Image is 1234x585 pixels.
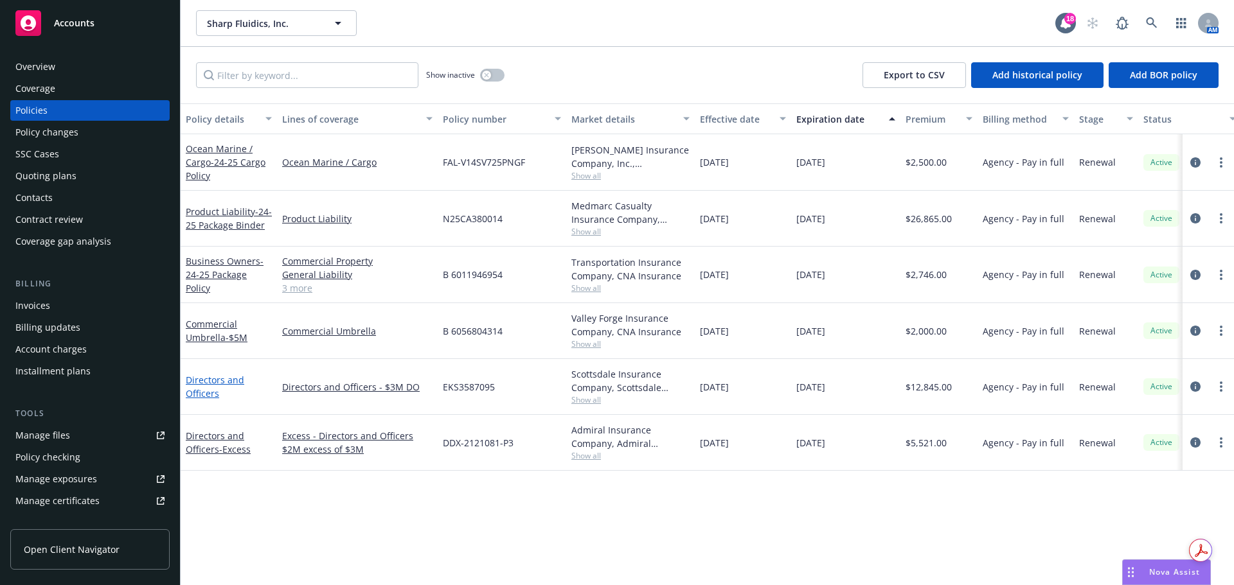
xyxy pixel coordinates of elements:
span: Active [1149,381,1174,392]
span: Renewal [1079,212,1116,225]
div: Policy number [443,112,547,126]
div: Admiral Insurance Company, Admiral Insurance Group ([PERSON_NAME] Corporation), Berkley Life Scie... [571,423,690,450]
span: Show inactive [426,69,475,80]
a: Commercial Property [282,254,433,268]
div: Coverage gap analysis [15,231,111,252]
button: Stage [1074,103,1138,134]
div: Effective date [700,112,772,126]
a: Manage files [10,425,170,446]
div: Overview [15,57,55,77]
div: Manage claims [15,512,80,533]
a: circleInformation [1188,211,1203,226]
span: - 24-25 Cargo Policy [186,156,265,182]
a: Coverage gap analysis [10,231,170,252]
div: Billing method [983,112,1055,126]
a: Manage claims [10,512,170,533]
div: Status [1143,112,1222,126]
a: Start snowing [1080,10,1105,36]
div: Stage [1079,112,1119,126]
a: Account charges [10,339,170,360]
div: Manage certificates [15,491,100,511]
div: Transportation Insurance Company, CNA Insurance [571,256,690,283]
a: Policy changes [10,122,170,143]
a: Product Liability [186,205,272,231]
span: Show all [571,338,690,349]
span: $2,500.00 [906,155,947,169]
button: Policy details [181,103,277,134]
span: [DATE] [700,212,729,225]
button: Premium [900,103,978,134]
a: Commercial Umbrella [282,324,433,338]
a: Quoting plans [10,166,170,186]
span: Show all [571,394,690,405]
a: Excess - Directors and Officers $2M excess of $3M [282,429,433,456]
div: Billing updates [15,317,80,338]
a: more [1213,267,1229,283]
a: circleInformation [1188,379,1203,394]
a: Policy checking [10,447,170,467]
div: [PERSON_NAME] Insurance Company, Inc., [PERSON_NAME] Group [571,143,690,170]
span: $2,000.00 [906,324,947,338]
button: Nova Assist [1122,559,1211,585]
span: Renewal [1079,380,1116,394]
a: Manage exposures [10,469,170,489]
span: Agency - Pay in full [983,324,1064,338]
a: circleInformation [1188,435,1203,450]
div: Scottsdale Insurance Company, Scottsdale Insurance Company (Nationwide), E-Risk Services, CRC Group [571,367,690,394]
a: 3 more [282,281,433,295]
span: [DATE] [796,212,825,225]
span: Renewal [1079,268,1116,281]
div: Billing [10,277,170,290]
span: Agency - Pay in full [983,212,1064,225]
span: Show all [571,170,690,181]
span: Show all [571,450,690,461]
div: Contract review [15,209,83,230]
div: 18 [1064,13,1076,24]
a: SSC Cases [10,144,170,164]
span: Open Client Navigator [24,543,120,556]
div: Policy details [186,112,258,126]
span: Active [1149,213,1174,224]
a: Coverage [10,78,170,99]
span: Add historical policy [992,69,1082,81]
button: Billing method [978,103,1074,134]
span: Sharp Fluidics, Inc. [207,17,318,30]
a: more [1213,323,1229,338]
a: more [1213,379,1229,394]
a: circleInformation [1188,267,1203,283]
span: Accounts [54,18,94,28]
span: [DATE] [796,268,825,281]
a: more [1213,211,1229,226]
span: Active [1149,325,1174,336]
button: Effective date [695,103,791,134]
a: Directors and Officers - $3M DO [282,380,433,394]
button: Market details [566,103,695,134]
span: [DATE] [796,155,825,169]
div: Account charges [15,339,87,360]
span: Active [1149,157,1174,168]
span: [DATE] [700,436,729,450]
a: Installment plans [10,361,170,381]
span: N25CA380014 [443,212,503,225]
div: Medmarc Casualty Insurance Company, Medmarc [571,199,690,226]
a: circleInformation [1188,155,1203,170]
span: [DATE] [700,268,729,281]
span: - $5M [226,331,247,344]
a: Overview [10,57,170,77]
span: [DATE] [796,436,825,450]
div: Lines of coverage [282,112,418,126]
div: Coverage [15,78,55,99]
a: Switch app [1168,10,1194,36]
a: circleInformation [1188,323,1203,338]
a: Ocean Marine / Cargo [186,143,265,182]
a: Search [1139,10,1165,36]
span: Add BOR policy [1130,69,1197,81]
a: Manage certificates [10,491,170,511]
span: Renewal [1079,155,1116,169]
a: Contacts [10,188,170,208]
span: Active [1149,437,1174,448]
div: Policies [15,100,48,121]
span: Show all [571,226,690,237]
a: General Liability [282,268,433,281]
